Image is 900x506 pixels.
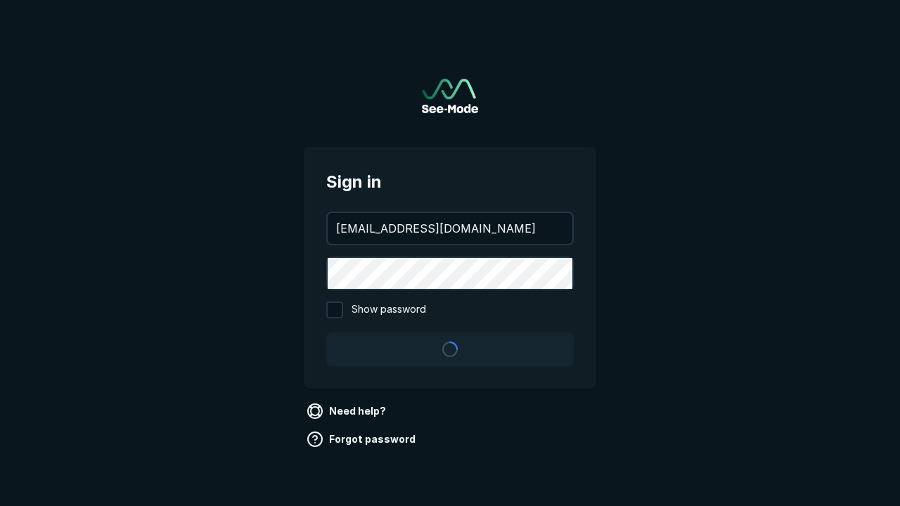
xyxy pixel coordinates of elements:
a: Forgot password [304,428,421,450]
a: Go to sign in [422,79,478,113]
input: your@email.com [328,213,572,244]
a: Need help? [304,400,392,422]
span: Show password [352,301,426,318]
img: See-Mode Logo [422,79,478,113]
span: Sign in [326,169,574,195]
